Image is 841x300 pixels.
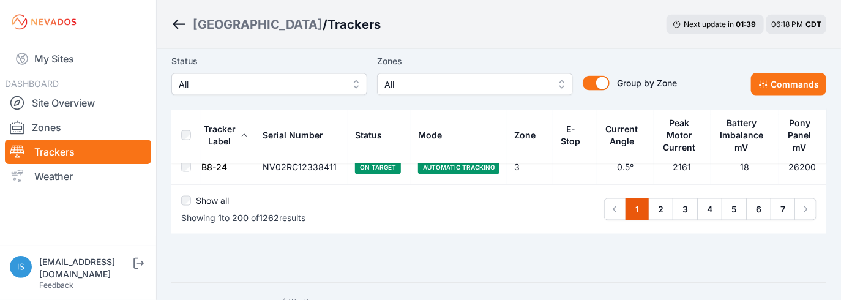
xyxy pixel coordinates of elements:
div: Current Angle [604,123,640,148]
div: E-Stop [560,123,581,148]
div: Mode [418,129,442,141]
a: 6 [746,198,771,220]
label: Zones [377,54,573,69]
button: Peak Motor Current [661,108,703,162]
button: Tracker Label [201,114,248,156]
a: 3 [673,198,698,220]
td: 3 [507,150,553,185]
span: On Target [355,160,401,174]
span: 06:18 PM [771,20,803,29]
button: Current Angle [604,114,646,156]
td: 18 [711,150,779,185]
span: / [323,16,327,33]
a: My Sites [5,44,151,73]
img: Nevados [10,12,78,32]
button: Status [355,121,392,150]
td: 2161 [654,150,711,185]
a: 1 [626,198,649,220]
a: Weather [5,164,151,189]
button: Pony Panel mV [786,108,819,162]
button: Mode [418,121,452,150]
button: E-Stop [560,114,589,156]
span: All [179,77,343,92]
a: 4 [697,198,722,220]
a: 7 [771,198,795,220]
label: Status [171,54,367,69]
nav: Pagination [604,198,817,220]
td: 0.5° [597,150,654,185]
div: Tracker Label [201,123,238,148]
a: [GEOGRAPHIC_DATA] [193,16,323,33]
span: Automatic Tracking [418,160,499,174]
a: 5 [722,198,747,220]
button: All [171,73,367,96]
td: NV02RC12338411 [255,150,348,185]
p: Showing to of results [181,212,305,224]
div: Battery Imbalance mV [718,117,765,154]
span: 1262 [259,212,279,223]
span: DASHBOARD [5,78,59,89]
img: iswagart@prim.com [10,256,32,278]
div: Zone [514,129,536,141]
button: All [377,73,573,96]
button: Commands [751,73,826,96]
span: Next update in [684,20,734,29]
td: 26200 [779,150,826,185]
span: 200 [232,212,249,223]
div: [EMAIL_ADDRESS][DOMAIN_NAME] [39,256,131,280]
h3: Trackers [327,16,381,33]
span: CDT [805,20,821,29]
span: All [384,77,548,92]
div: 01 : 39 [736,20,758,29]
div: Pony Panel mV [786,117,813,154]
a: 2 [648,198,673,220]
button: Battery Imbalance mV [718,108,771,162]
div: Serial Number [263,129,323,141]
div: Peak Motor Current [661,117,698,154]
a: B8-24 [201,162,227,172]
nav: Breadcrumb [171,9,381,40]
span: Group by Zone [617,78,677,88]
label: Show all [196,195,229,207]
span: 1 [218,212,222,223]
button: Serial Number [263,121,333,150]
div: Status [355,129,382,141]
button: Zone [514,121,545,150]
a: Site Overview [5,91,151,115]
a: Zones [5,115,151,140]
a: Trackers [5,140,151,164]
a: Feedback [39,280,73,290]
